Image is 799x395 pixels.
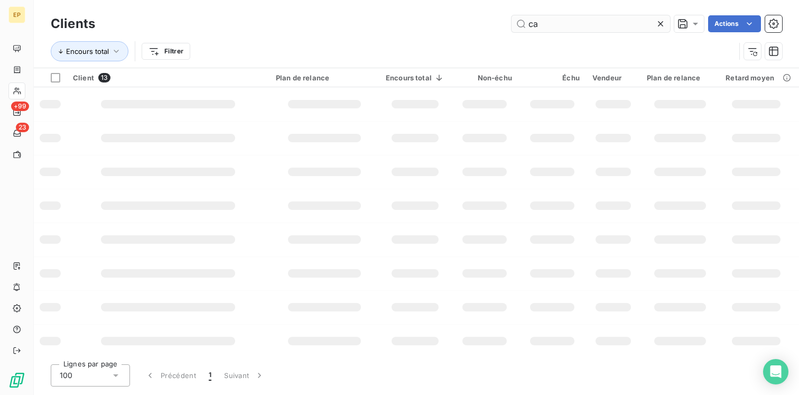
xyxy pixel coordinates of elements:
[525,74,580,82] div: Échu
[60,370,72,381] span: 100
[512,15,670,32] input: Rechercher
[138,364,202,387] button: Précédent
[726,74,787,82] div: Retard moyen
[11,102,29,111] span: +99
[16,123,29,132] span: 23
[202,364,218,387] button: 1
[592,74,634,82] div: Vendeur
[51,41,128,61] button: Encours total
[98,73,110,82] span: 13
[209,370,211,381] span: 1
[647,74,713,82] div: Plan de relance
[8,6,25,23] div: EP
[66,47,109,56] span: Encours total
[276,74,373,82] div: Plan de relance
[73,74,94,82] span: Client
[708,15,761,32] button: Actions
[142,43,190,60] button: Filtrer
[8,372,25,389] img: Logo LeanPay
[51,14,95,33] h3: Clients
[763,359,788,384] div: Open Intercom Messenger
[386,74,444,82] div: Encours total
[218,364,271,387] button: Suivant
[457,74,512,82] div: Non-échu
